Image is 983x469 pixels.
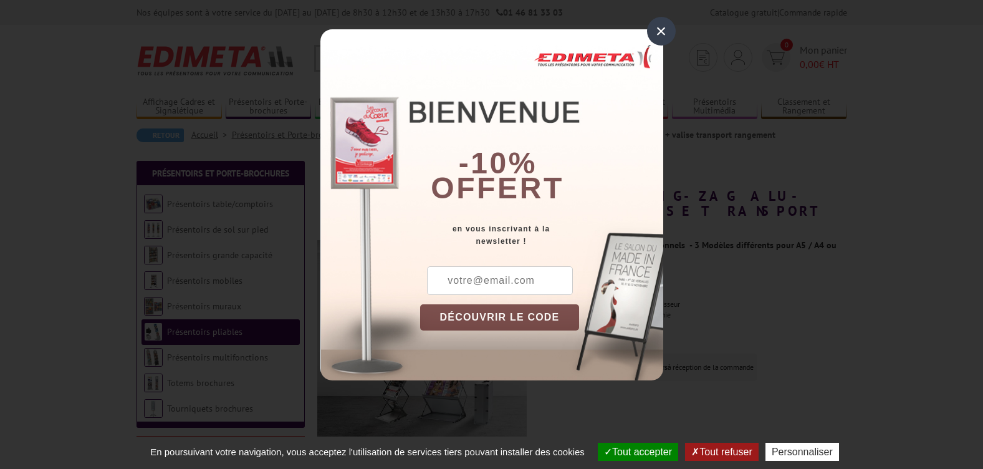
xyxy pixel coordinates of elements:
input: votre@email.com [427,266,573,295]
button: Personnaliser (fenêtre modale) [765,443,839,461]
button: Tout refuser [685,443,758,461]
div: en vous inscrivant à la newsletter ! [420,223,663,248]
button: Tout accepter [598,443,678,461]
b: -10% [459,147,537,180]
div: × [647,17,676,46]
font: offert [431,172,564,205]
span: En poursuivant votre navigation, vous acceptez l'utilisation de services tiers pouvant installer ... [144,447,591,457]
button: DÉCOUVRIR LE CODE [420,304,580,331]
